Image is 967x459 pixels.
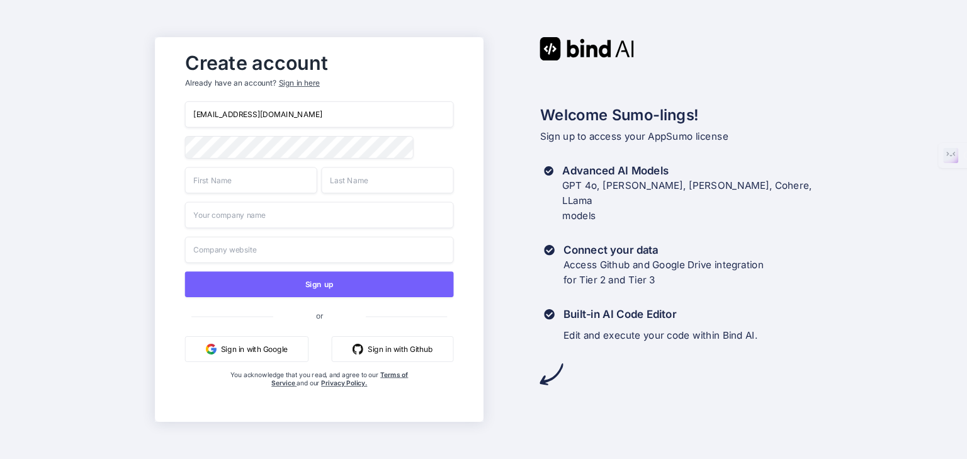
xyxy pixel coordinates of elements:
[184,101,453,128] input: Email
[184,237,453,263] input: Company website
[184,167,317,193] input: First Name
[184,271,453,297] button: Sign up
[353,344,363,354] img: github
[562,178,813,223] p: GPT 4o, [PERSON_NAME], [PERSON_NAME], Cohere, LLama models
[206,344,217,354] img: google
[230,370,409,413] div: You acknowledge that you read, and agree to our and our
[540,37,634,60] img: Bind AI logo
[540,129,812,144] p: Sign up to access your AppSumo license
[184,202,453,229] input: Your company name
[540,103,812,126] h2: Welcome Sumo-lings!
[184,336,308,362] button: Sign in with Google
[271,370,408,387] a: Terms of Service
[321,379,367,387] a: Privacy Policy.
[321,167,453,193] input: Last Name
[563,242,764,258] h3: Connect your data
[278,78,319,89] div: Sign in here
[540,363,563,386] img: arrow
[563,258,764,288] p: Access Github and Google Drive integration for Tier 2 and Tier 3
[184,54,453,71] h2: Create account
[563,328,757,343] p: Edit and execute your code within Bind AI.
[184,78,453,89] p: Already have an account?
[562,164,813,179] h3: Advanced AI Models
[563,307,757,322] h3: Built-in AI Code Editor
[332,336,454,362] button: Sign in with Github
[273,302,365,329] span: or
